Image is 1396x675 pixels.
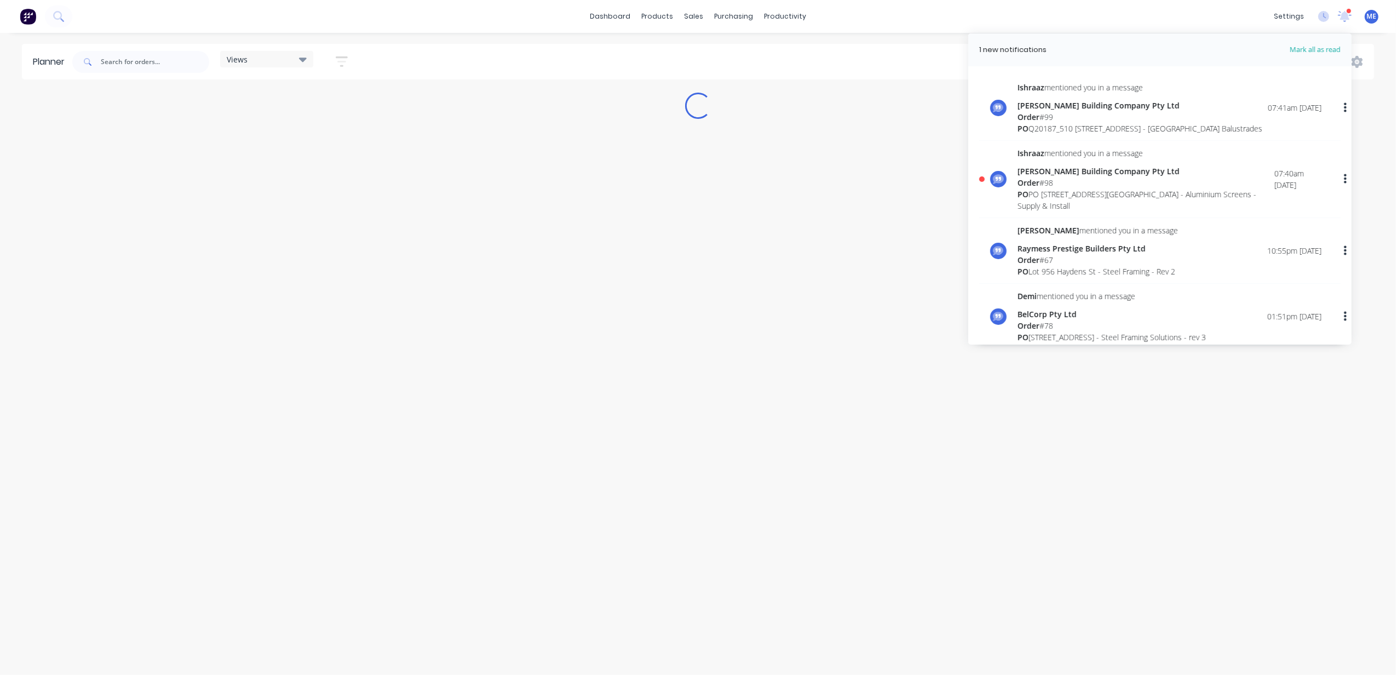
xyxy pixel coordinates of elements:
div: # 98 [1018,177,1274,188]
div: 07:40am [DATE] [1274,168,1322,191]
div: purchasing [709,8,759,25]
span: Mark all as read [1250,44,1341,55]
span: PO [1018,332,1029,342]
span: Ishraaz [1018,148,1044,158]
div: Lot 956 Haydens St - Steel Framing - Rev 2 [1018,266,1178,277]
span: Demi [1018,291,1037,301]
div: [PERSON_NAME] Building Company Pty Ltd [1018,165,1274,177]
div: BelCorp Pty Ltd [1018,308,1206,320]
div: [STREET_ADDRESS] - Steel Framing Solutions - rev 3 [1018,331,1206,343]
div: PO [STREET_ADDRESS][GEOGRAPHIC_DATA] - Aluminium Screens - Supply & Install [1018,188,1274,211]
div: mentioned you in a message [1018,147,1274,159]
div: products [636,8,679,25]
input: Search for orders... [101,51,209,73]
span: Order [1018,178,1039,188]
span: Order [1018,255,1039,265]
div: mentioned you in a message [1018,290,1206,302]
a: dashboard [584,8,636,25]
div: mentioned you in a message [1018,82,1262,93]
span: Views [227,54,248,65]
div: [PERSON_NAME] Building Company Pty Ltd [1018,100,1262,111]
div: sales [679,8,709,25]
div: 1 new notifications [979,44,1047,55]
span: [PERSON_NAME] [1018,225,1079,236]
div: productivity [759,8,812,25]
div: Raymess Prestige Builders Pty Ltd [1018,243,1178,254]
div: settings [1268,8,1309,25]
span: PO [1018,189,1029,199]
span: Order [1018,112,1039,122]
div: 01:51pm [DATE] [1267,311,1322,322]
span: PO [1018,123,1029,134]
div: Planner [33,55,70,68]
span: PO [1018,266,1029,277]
div: 07:41am [DATE] [1268,102,1322,113]
div: # 67 [1018,254,1178,266]
span: Ishraaz [1018,82,1044,93]
div: mentioned you in a message [1018,225,1178,236]
span: ME [1367,12,1377,21]
div: 10:55pm [DATE] [1267,245,1322,256]
div: # 99 [1018,111,1262,123]
span: Order [1018,321,1039,331]
div: # 78 [1018,320,1206,331]
div: Q20187_510 [STREET_ADDRESS] - [GEOGRAPHIC_DATA] Balustrades [1018,123,1262,134]
img: Factory [20,8,36,25]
